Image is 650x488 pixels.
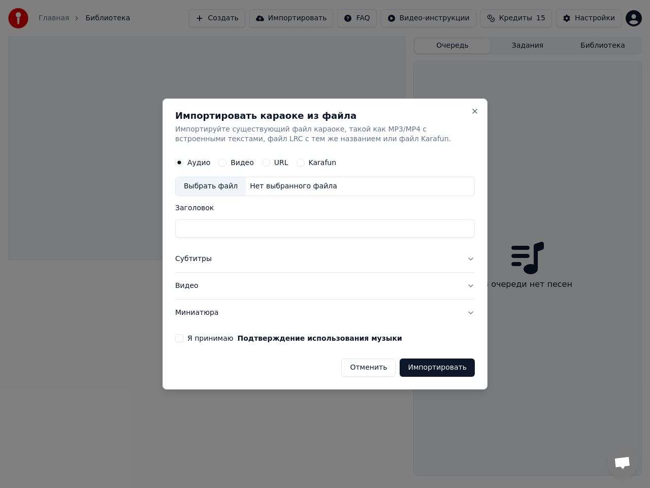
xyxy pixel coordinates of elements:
[238,335,402,342] button: Я принимаю
[175,273,475,299] button: Видео
[274,159,288,167] label: URL
[175,124,475,145] p: Импортируйте существующий файл караоке, такой как MP3/MP4 с встроенными текстами, файл LRC с тем ...
[400,359,475,377] button: Импортировать
[246,182,341,192] div: Нет выбранного файла
[175,300,475,326] button: Миниатюра
[341,359,396,377] button: Отменить
[187,335,402,342] label: Я принимаю
[175,111,475,120] h2: Импортировать караоке из файла
[309,159,337,167] label: Karafun
[231,159,254,167] label: Видео
[175,246,475,273] button: Субтитры
[176,178,246,196] div: Выбрать файл
[187,159,210,167] label: Аудио
[175,205,475,212] label: Заголовок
